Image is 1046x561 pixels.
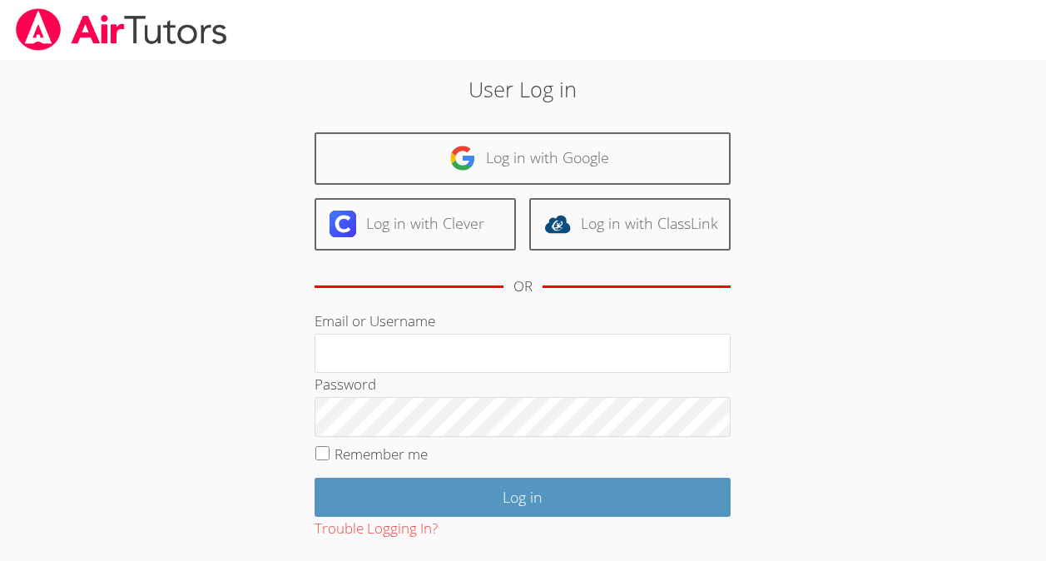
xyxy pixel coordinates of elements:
img: google-logo-50288ca7cdecda66e5e0955fdab243c47b7ad437acaf1139b6f446037453330a.svg [449,145,476,171]
img: classlink-logo-d6bb404cc1216ec64c9a2012d9dc4662098be43eaf13dc465df04b49fa7ab582.svg [544,211,571,237]
a: Log in with ClassLink [529,198,731,251]
label: Password [315,375,376,394]
img: clever-logo-6eab21bc6e7a338710f1a6ff85c0baf02591cd810cc4098c63d3a4b26e2feb20.svg [330,211,356,237]
a: Log in with Google [315,132,731,185]
div: OR [513,275,533,299]
img: airtutors_banner-c4298cdbf04f3fff15de1276eac7730deb9818008684d7c2e4769d2f7ddbe033.png [14,8,229,51]
h2: User Log in [240,73,806,105]
input: Log in [315,478,731,517]
button: Trouble Logging In? [315,517,438,541]
label: Remember me [335,444,428,464]
label: Email or Username [315,311,435,330]
a: Log in with Clever [315,198,516,251]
